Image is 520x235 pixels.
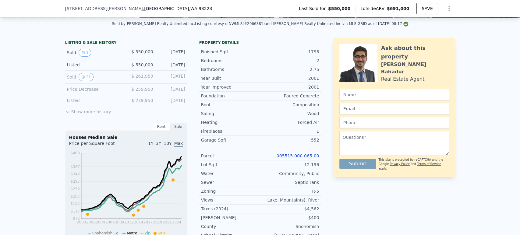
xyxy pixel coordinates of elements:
div: Composition [260,102,319,108]
button: SAVE [416,3,438,14]
span: $ 279,950 [131,98,153,103]
tspan: $297 [70,179,80,184]
div: Houses Median Sale [69,134,183,140]
div: Listing courtesy of NWMLS (#2066881) and [PERSON_NAME] Realty Unlimited Inc via MLS GRID as of [D... [195,22,408,26]
button: Show Options [443,2,455,15]
tspan: 2012 [124,220,134,224]
div: 12.196 [260,162,319,168]
div: Parcel [201,153,260,159]
div: 1 [260,128,319,134]
button: View historical data [79,49,91,57]
tspan: $252 [70,187,80,191]
div: 2.75 [260,66,319,72]
tspan: $72 [73,216,80,221]
div: Sold by [PERSON_NAME] Realty Unlimited Inc . [112,22,195,26]
div: Price Decrease [67,86,121,92]
tspan: $469 [70,151,80,155]
tspan: 2004 [96,220,105,224]
button: Submit [339,159,376,169]
div: Bedrooms [201,58,260,64]
span: , WA 98223 [189,6,212,11]
div: Real Estate Agent [381,75,425,83]
tspan: $342 [70,172,80,176]
tspan: $117 [70,209,80,213]
span: 3Y [156,141,161,146]
a: 005515-000-065-00 [277,153,319,158]
div: 2001 [260,84,319,90]
div: 552 [260,137,319,143]
input: Name [339,89,449,100]
tspan: 2014 [134,220,143,224]
a: Privacy Policy [390,162,409,166]
div: $400 [260,215,319,221]
span: Last Sold for [299,5,328,12]
div: Wood [260,110,319,117]
div: Bathrooms [201,66,260,72]
div: [PERSON_NAME] [201,215,260,221]
div: Zoning [201,188,260,194]
div: Poured Concrete [260,93,319,99]
tspan: 2007 [105,220,115,224]
div: 2001 [260,75,319,81]
div: Taxes (2024) [201,206,260,212]
span: 1Y [148,141,153,146]
tspan: 2019 [153,220,162,224]
div: Sold [67,73,121,81]
div: County [201,223,260,230]
div: Views [201,197,260,203]
span: 10Y [164,141,172,146]
div: This site is protected by reCAPTCHA and the Google and apply. [378,158,449,171]
div: R-5 [260,188,319,194]
div: [DATE] [158,49,185,57]
img: NWMLS Logo [403,22,408,26]
span: Max [174,141,183,147]
tspan: $387 [70,165,80,169]
div: Roof [201,102,260,108]
tspan: 2021 [162,220,172,224]
div: 1798 [260,49,319,55]
div: $4,562 [260,206,319,212]
div: Fireplaces [201,128,260,134]
div: Lake, Mountain(s), River [260,197,319,203]
tspan: 2017 [143,220,153,224]
tspan: $162 [70,202,80,206]
input: Email [339,103,449,114]
span: $ 550,000 [131,49,153,54]
div: Rent [153,123,170,131]
div: Year Improved [201,84,260,90]
div: [DATE] [158,86,185,92]
span: Lotside ARV [360,5,387,12]
div: Listed [67,62,121,68]
div: Septic Tank [260,179,319,185]
button: View historical data [79,73,94,81]
div: Foundation [201,93,260,99]
tspan: 2024 [172,220,181,224]
div: Year Built [201,75,260,81]
input: Phone [339,117,449,128]
div: Sewer [201,179,260,185]
span: $ 261,950 [131,74,153,79]
div: Finished Sqft [201,49,260,55]
div: Forced Air [260,119,319,125]
div: Listed [67,97,121,103]
span: $ 259,950 [131,87,153,92]
div: [DATE] [158,97,185,103]
div: [DATE] [158,73,185,81]
div: Garage Sqft [201,137,260,143]
div: LISTING & SALE HISTORY [65,40,187,46]
tspan: 2009 [115,220,124,224]
div: Sold [67,49,121,57]
tspan: 2002 [86,220,96,224]
tspan: 2000 [76,220,86,224]
div: Ask about this property [381,44,449,61]
a: Terms of Service [417,162,441,166]
span: [STREET_ADDRESS][PERSON_NAME] [65,5,143,12]
span: $550,000 [328,5,351,12]
div: [DATE] [158,62,185,68]
div: Sale [170,123,187,131]
span: $ 550,000 [131,62,153,67]
div: Water [201,170,260,177]
span: , [GEOGRAPHIC_DATA] [143,5,212,12]
button: Show more history [65,106,111,115]
div: Property details [199,40,321,45]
